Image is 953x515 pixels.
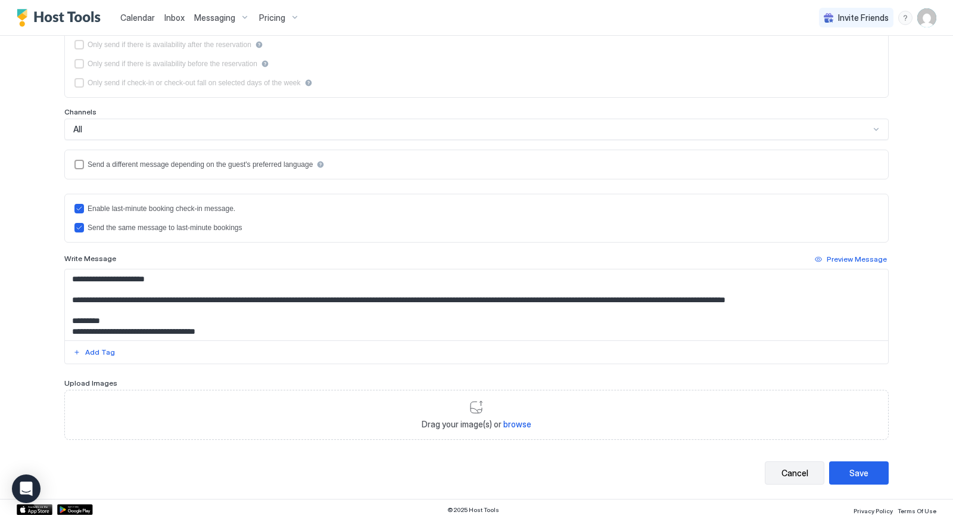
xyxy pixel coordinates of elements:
div: Send a different message depending on the guest's preferred language [88,160,313,169]
button: Add Tag [71,345,117,359]
span: Calendar [120,13,155,23]
a: Calendar [120,11,155,24]
span: © 2025 Host Tools [447,506,499,514]
div: Only send if check-in or check-out fall on selected days of the week [88,79,301,87]
button: Save [829,461,889,485]
div: Cancel [781,467,808,479]
textarea: Input Field [65,269,889,340]
div: beforeReservation [74,59,879,69]
span: Messaging [194,13,235,23]
span: Upload Images [64,379,117,387]
div: menu [898,11,912,25]
button: Preview Message [813,252,889,266]
span: Privacy Policy [854,507,893,514]
div: Enable last-minute booking check-in message. [88,204,235,213]
span: Write Message [64,254,116,263]
button: Cancel [765,461,824,485]
div: lastMinuteMessageIsTheSame [74,223,879,232]
div: Open Intercom Messenger [12,474,41,503]
span: All [73,124,82,135]
a: Google Play Store [57,504,93,515]
span: Channels [64,107,96,116]
div: languagesEnabled [74,160,879,169]
div: Add Tag [85,347,115,358]
a: Host Tools Logo [17,9,106,27]
span: Terms Of Use [898,507,936,514]
div: Save [849,467,868,479]
a: Inbox [164,11,185,24]
div: lastMinuteMessageEnabled [74,204,879,213]
div: Only send if there is availability after the reservation [88,41,251,49]
div: Preview Message [827,254,887,265]
span: browse [503,419,531,429]
div: Send the same message to last-minute bookings [88,224,242,232]
span: Inbox [164,13,185,23]
span: Pricing [259,13,285,23]
div: afterReservation [74,40,879,49]
a: App Store [17,504,52,515]
span: Drag your image(s) or [422,419,531,430]
div: User profile [917,8,936,27]
span: Invite Friends [838,13,889,23]
div: isLimited [74,78,879,88]
div: Only send if there is availability before the reservation [88,60,257,68]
